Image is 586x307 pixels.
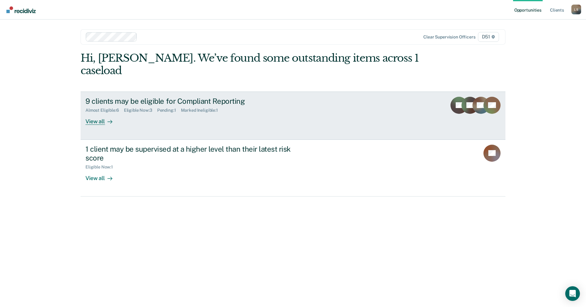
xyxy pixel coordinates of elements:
div: View all [85,113,120,125]
a: 1 client may be supervised at a higher level than their latest risk scoreEligible Now:1View all [81,140,505,197]
div: 1 client may be supervised at a higher level than their latest risk score [85,145,300,162]
div: 9 clients may be eligible for Compliant Reporting [85,97,300,106]
a: 9 clients may be eligible for Compliant ReportingAlmost Eligible:6Eligible Now:3Pending:1Marked I... [81,92,505,140]
div: Marked Ineligible : 1 [181,108,223,113]
div: Almost Eligible : 6 [85,108,124,113]
div: Hi, [PERSON_NAME]. We’ve found some outstanding items across 1 caseload [81,52,421,77]
div: Open Intercom Messenger [565,286,580,301]
div: Clear supervision officers [423,34,475,40]
img: Recidiviz [6,6,36,13]
button: Profile dropdown button [571,5,581,14]
span: D51 [478,32,499,42]
div: View all [85,170,120,182]
div: Pending : 1 [157,108,181,113]
div: Eligible Now : 1 [85,164,118,170]
div: Eligible Now : 3 [124,108,157,113]
div: L S [571,5,581,14]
